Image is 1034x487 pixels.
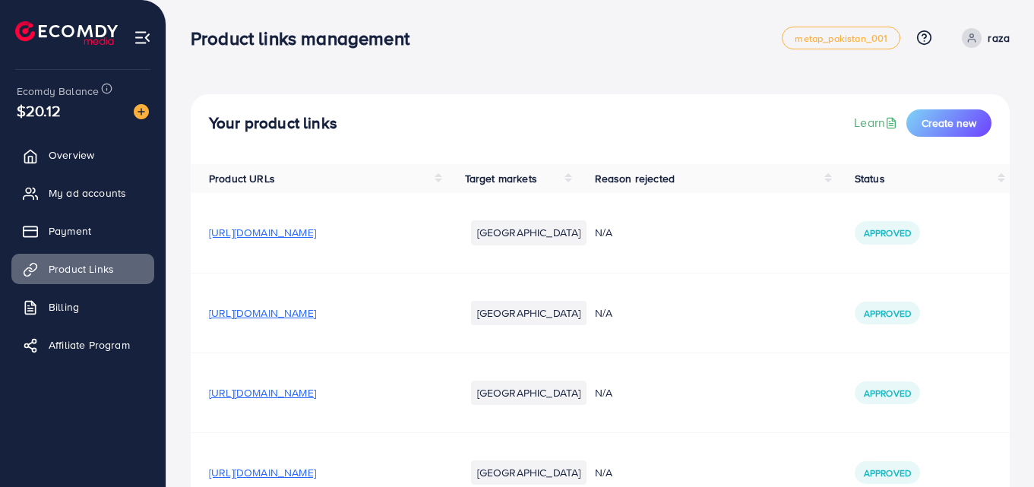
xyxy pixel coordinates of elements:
[49,337,130,353] span: Affiliate Program
[209,465,316,480] span: [URL][DOMAIN_NAME]
[855,171,885,186] span: Status
[906,109,991,137] button: Create new
[956,28,1010,48] a: raza
[595,305,612,321] span: N/A
[922,115,976,131] span: Create new
[471,460,587,485] li: [GEOGRAPHIC_DATA]
[134,29,151,46] img: menu
[595,171,675,186] span: Reason rejected
[49,185,126,201] span: My ad accounts
[854,114,900,131] a: Learn
[49,223,91,239] span: Payment
[864,226,911,239] span: Approved
[864,466,911,479] span: Approved
[11,140,154,170] a: Overview
[864,387,911,400] span: Approved
[988,29,1010,47] p: raza
[11,254,154,284] a: Product Links
[49,261,114,277] span: Product Links
[134,104,149,119] img: image
[209,114,337,133] h4: Your product links
[191,27,422,49] h3: Product links management
[471,301,587,325] li: [GEOGRAPHIC_DATA]
[595,225,612,240] span: N/A
[15,21,118,45] img: logo
[49,147,94,163] span: Overview
[864,307,911,320] span: Approved
[11,216,154,246] a: Payment
[209,385,316,400] span: [URL][DOMAIN_NAME]
[11,330,154,360] a: Affiliate Program
[11,292,154,322] a: Billing
[49,299,79,315] span: Billing
[969,419,1023,476] iframe: Chat
[595,465,612,480] span: N/A
[471,220,587,245] li: [GEOGRAPHIC_DATA]
[209,305,316,321] span: [URL][DOMAIN_NAME]
[209,225,316,240] span: [URL][DOMAIN_NAME]
[795,33,887,43] span: metap_pakistan_001
[465,171,537,186] span: Target markets
[471,381,587,405] li: [GEOGRAPHIC_DATA]
[595,385,612,400] span: N/A
[11,178,154,208] a: My ad accounts
[17,84,99,99] span: Ecomdy Balance
[17,100,61,122] span: $20.12
[782,27,900,49] a: metap_pakistan_001
[209,171,275,186] span: Product URLs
